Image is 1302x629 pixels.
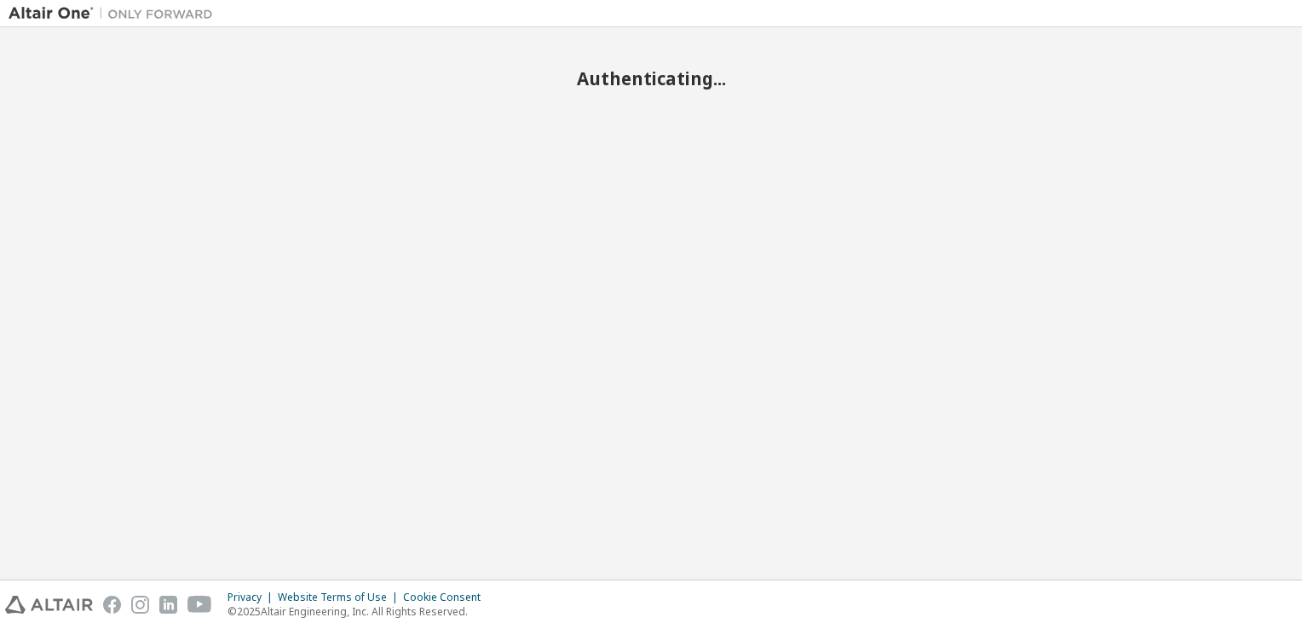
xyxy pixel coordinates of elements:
[228,591,278,604] div: Privacy
[228,604,491,619] p: © 2025 Altair Engineering, Inc. All Rights Reserved.
[403,591,491,604] div: Cookie Consent
[159,596,177,614] img: linkedin.svg
[278,591,403,604] div: Website Terms of Use
[9,5,222,22] img: Altair One
[5,596,93,614] img: altair_logo.svg
[187,596,212,614] img: youtube.svg
[131,596,149,614] img: instagram.svg
[9,67,1293,89] h2: Authenticating...
[103,596,121,614] img: facebook.svg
